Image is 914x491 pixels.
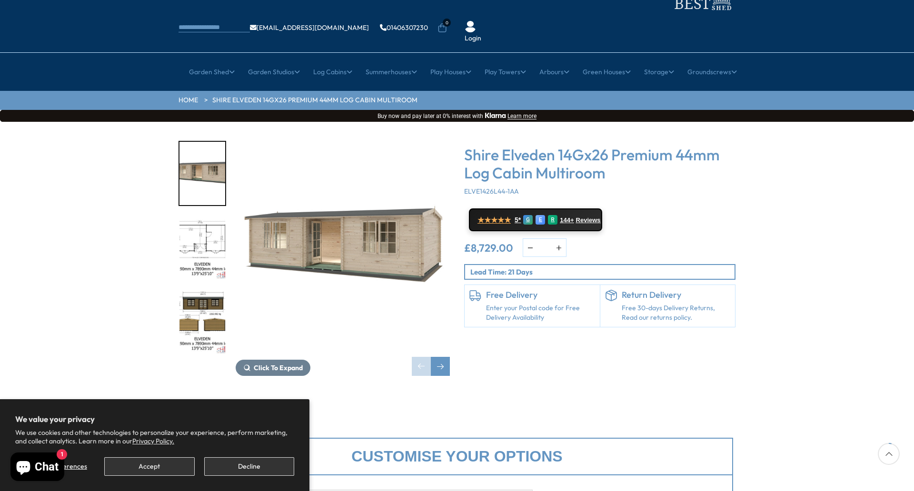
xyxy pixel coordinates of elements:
a: Storage [644,60,674,84]
img: Elveden_4190x7890_white_open_0100_53fdd14a-01da-474c-ae94-e4b3860414c8_200x200.jpg [179,142,225,205]
h6: Return Delivery [622,290,731,300]
span: 0 [443,19,451,27]
div: 2 / 10 [179,216,226,281]
a: HOME [179,96,198,105]
a: Privacy Policy. [132,437,174,445]
img: Elveden4190x789014x2644mmMFTLINE_05ef15f3-8f2d-43f2-bb02-09e9d57abccb_200x200.jpg [179,291,225,354]
div: 3 / 10 [179,290,226,355]
div: 1 / 10 [179,141,226,206]
p: Lead Time: 21 Days [470,267,735,277]
ins: £8,729.00 [464,243,513,253]
a: Enter your Postal code for Free Delivery Availability [486,304,595,322]
a: Login [465,34,481,43]
p: Free 30-days Delivery Returns, Read our returns policy. [622,304,731,322]
a: 01406307230 [380,24,428,31]
button: Click To Expand [236,360,310,376]
h6: Free Delivery [486,290,595,300]
a: Summerhouses [366,60,417,84]
span: Click To Expand [254,363,303,372]
span: ELVE1426L44-1AA [464,187,519,196]
a: [EMAIL_ADDRESS][DOMAIN_NAME] [250,24,369,31]
a: Arbours [539,60,569,84]
div: R [548,215,557,225]
a: Play Houses [430,60,471,84]
button: Decline [204,457,294,476]
div: Customise your options [181,438,733,475]
div: 1 / 10 [236,141,450,376]
span: ★★★★★ [477,216,511,225]
a: Groundscrews [687,60,737,84]
inbox-online-store-chat: Shopify online store chat [8,452,67,483]
div: E [536,215,545,225]
p: We use cookies and other technologies to personalize your experience, perform marketing, and coll... [15,428,294,445]
a: ★★★★★ 5* G E R 144+ Reviews [469,208,602,231]
img: User Icon [465,21,476,32]
a: Green Houses [583,60,631,84]
span: 144+ [560,216,574,224]
h3: Shire Elveden 14Gx26 Premium 44mm Log Cabin Multiroom [464,146,735,182]
a: Play Towers [485,60,526,84]
a: 0 [437,23,447,33]
span: Reviews [576,216,601,224]
a: Log Cabins [313,60,352,84]
div: G [523,215,533,225]
div: Next slide [431,357,450,376]
button: Accept [104,457,194,476]
img: Shire Elveden 14Gx26 Premium Log Cabin Multiroom - Best Shed [236,141,450,355]
h2: We value your privacy [15,414,294,424]
a: Garden Shed [189,60,235,84]
a: Garden Studios [248,60,300,84]
a: Shire Elveden 14Gx26 Premium 44mm Log Cabin Multiroom [212,96,417,105]
div: Previous slide [412,357,431,376]
img: Elveden4190x789014x2644mmMFTPLAN_40677167-342d-438a-b30c-ffbc9aefab87_200x200.jpg [179,216,225,280]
